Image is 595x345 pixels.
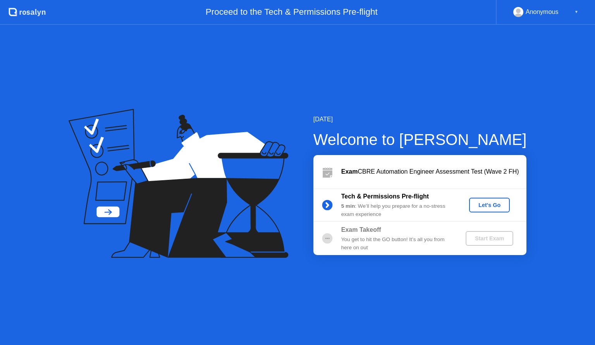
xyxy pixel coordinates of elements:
div: [DATE] [313,115,527,124]
b: 5 min [341,203,355,209]
div: ▼ [574,7,578,17]
div: Welcome to [PERSON_NAME] [313,128,527,151]
div: Start Exam [469,235,510,241]
div: Let's Go [472,202,507,208]
button: Let's Go [469,198,510,212]
button: Start Exam [466,231,513,246]
div: CBRE Automation Engineer Assessment Test (Wave 2 FH) [341,167,526,176]
div: You get to hit the GO button! It’s all you from here on out [341,236,453,252]
div: Anonymous [526,7,559,17]
b: Exam Takeoff [341,226,381,233]
b: Exam [341,168,358,175]
b: Tech & Permissions Pre-flight [341,193,429,200]
div: : We’ll help you prepare for a no-stress exam experience [341,202,453,218]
